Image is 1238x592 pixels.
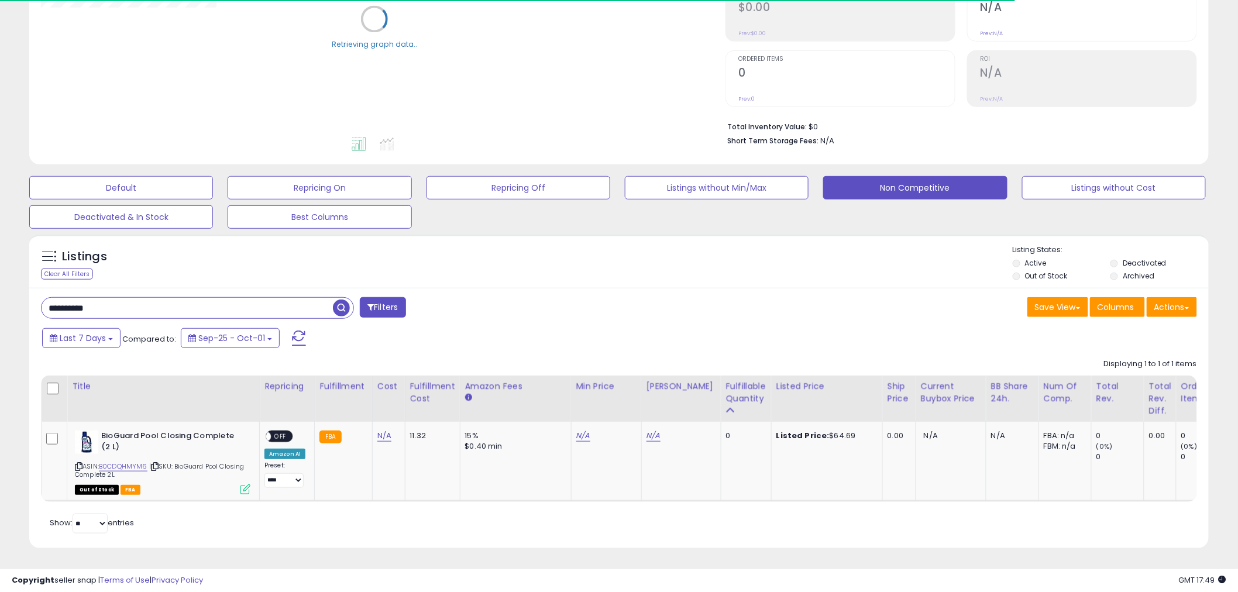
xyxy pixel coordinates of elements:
[465,431,562,441] div: 15%
[377,380,400,393] div: Cost
[1181,380,1224,405] div: Ordered Items
[1090,297,1145,317] button: Columns
[727,136,819,146] b: Short Term Storage Fees:
[1096,452,1144,462] div: 0
[776,380,878,393] div: Listed Price
[264,380,309,393] div: Repricing
[12,574,54,586] strong: Copyright
[576,380,637,393] div: Min Price
[319,431,341,443] small: FBA
[1147,297,1197,317] button: Actions
[1181,442,1198,451] small: (0%)
[465,380,566,393] div: Amazon Fees
[726,380,766,405] div: Fulfillable Quantity
[727,119,1188,133] li: $0
[1027,297,1088,317] button: Save View
[980,56,1196,63] span: ROI
[980,1,1196,16] h2: N/A
[1181,452,1229,462] div: 0
[42,328,121,348] button: Last 7 Days
[1044,441,1082,452] div: FBM: n/a
[1104,359,1197,370] div: Displaying 1 to 1 of 1 items
[991,431,1030,441] div: N/A
[360,297,405,318] button: Filters
[101,431,243,455] b: BioGuard Pool Closing Complete (2 L)
[1179,574,1226,586] span: 2025-10-9 17:49 GMT
[1025,271,1068,281] label: Out of Stock
[72,380,255,393] div: Title
[820,135,834,146] span: N/A
[646,380,716,393] div: [PERSON_NAME]
[726,431,762,441] div: 0
[75,431,98,454] img: 41XyOztyW8L._SL40_.jpg
[924,430,938,441] span: N/A
[152,574,203,586] a: Privacy Policy
[75,485,119,495] span: All listings that are currently out of stock and unavailable for purchase on Amazon
[410,431,451,441] div: 11.32
[60,332,106,344] span: Last 7 Days
[727,122,807,132] b: Total Inventory Value:
[100,574,150,586] a: Terms of Use
[1123,258,1167,268] label: Deactivated
[1096,380,1139,405] div: Total Rev.
[625,176,809,199] button: Listings without Min/Max
[264,462,305,488] div: Preset:
[980,95,1003,102] small: Prev: N/A
[1181,431,1229,441] div: 0
[75,462,245,479] span: | SKU: BioGuard Pool Closing Complete 2L
[738,56,955,63] span: Ordered Items
[1098,301,1134,313] span: Columns
[738,30,766,37] small: Prev: $0.00
[980,66,1196,82] h2: N/A
[738,1,955,16] h2: $0.00
[62,249,107,265] h5: Listings
[41,269,93,280] div: Clear All Filters
[980,30,1003,37] small: Prev: N/A
[1149,380,1171,417] div: Total Rev. Diff.
[271,432,290,442] span: OFF
[776,431,874,441] div: $64.69
[319,380,367,393] div: Fulfillment
[50,517,134,528] span: Show: entries
[646,430,661,442] a: N/A
[576,430,590,442] a: N/A
[776,430,830,441] b: Listed Price:
[823,176,1007,199] button: Non Competitive
[888,431,907,441] div: 0.00
[1096,442,1113,451] small: (0%)
[29,205,213,229] button: Deactivated & In Stock
[332,39,417,50] div: Retrieving graph data..
[181,328,280,348] button: Sep-25 - Oct-01
[1044,431,1082,441] div: FBA: n/a
[1025,258,1047,268] label: Active
[1044,380,1086,405] div: Num of Comp.
[1149,431,1167,441] div: 0.00
[264,449,305,459] div: Amazon AI
[122,333,176,345] span: Compared to:
[888,380,911,405] div: Ship Price
[921,380,981,405] div: Current Buybox Price
[410,380,455,405] div: Fulfillment Cost
[75,431,250,493] div: ASIN:
[1013,245,1209,256] p: Listing States:
[1022,176,1206,199] button: Listings without Cost
[29,176,213,199] button: Default
[991,380,1034,405] div: BB Share 24h.
[738,66,955,82] h2: 0
[12,575,203,586] div: seller snap | |
[427,176,610,199] button: Repricing Off
[1096,431,1144,441] div: 0
[228,205,411,229] button: Best Columns
[121,485,140,495] span: FBA
[99,462,147,471] a: B0CDQHMYM6
[465,393,472,403] small: Amazon Fees.
[1123,271,1154,281] label: Archived
[738,95,755,102] small: Prev: 0
[465,441,562,452] div: $0.40 min
[228,176,411,199] button: Repricing On
[198,332,265,344] span: Sep-25 - Oct-01
[377,430,391,442] a: N/A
